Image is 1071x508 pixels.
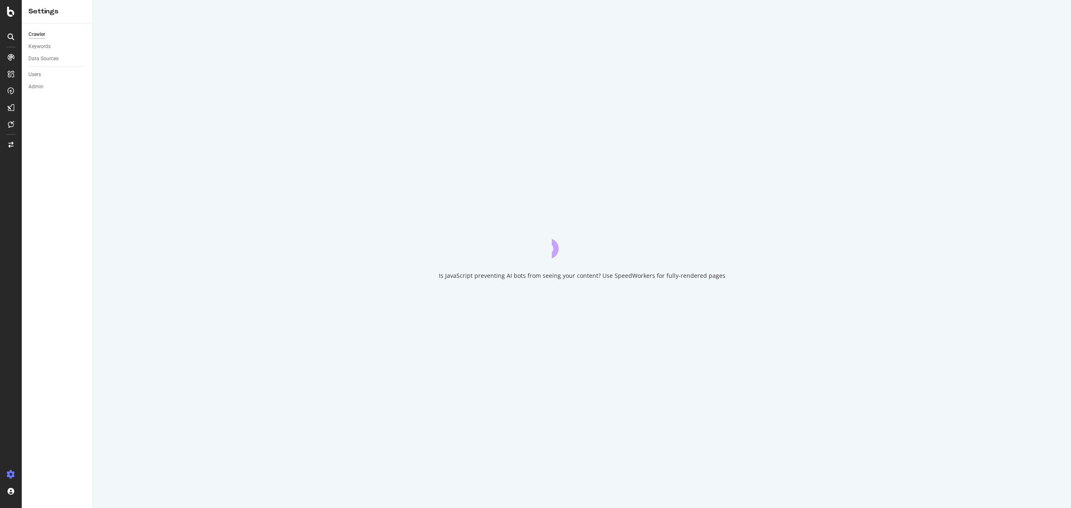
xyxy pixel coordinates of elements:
div: Is JavaScript preventing AI bots from seeing your content? Use SpeedWorkers for fully-rendered pages [439,272,725,280]
div: Keywords [28,42,51,51]
a: Data Sources [28,54,87,63]
a: Keywords [28,42,87,51]
div: Data Sources [28,54,59,63]
a: Crawler [28,30,87,39]
div: Admin [28,82,44,91]
div: Crawler [28,30,45,39]
div: Users [28,70,41,79]
div: Settings [28,7,86,16]
a: Users [28,70,87,79]
div: animation [552,228,612,258]
a: Admin [28,82,87,91]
